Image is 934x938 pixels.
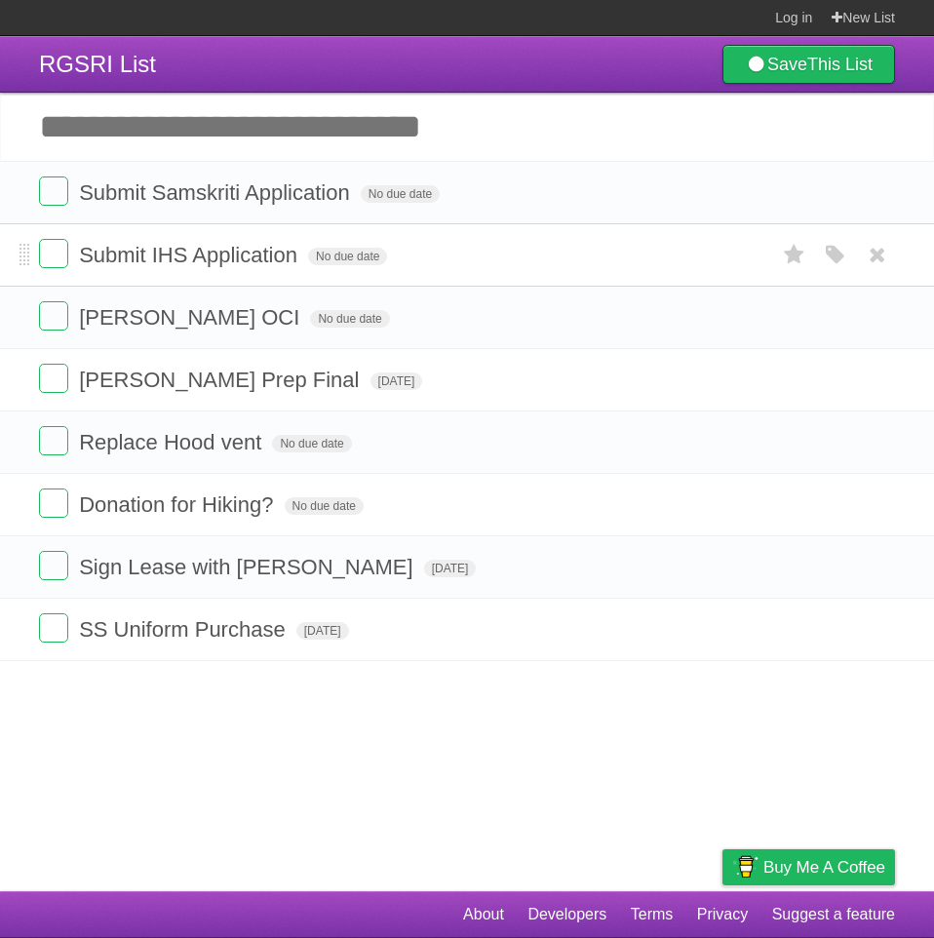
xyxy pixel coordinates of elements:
label: Done [39,301,68,331]
span: [DATE] [424,560,477,577]
span: Replace Hood vent [79,430,266,454]
span: [DATE] [370,372,423,390]
label: Done [39,364,68,393]
span: [PERSON_NAME] OCI [79,305,304,330]
span: No due date [272,435,351,452]
label: Done [39,551,68,580]
span: RGSRI List [39,51,156,77]
span: Submit IHS Application [79,243,302,267]
label: Done [39,426,68,455]
span: Sign Lease with [PERSON_NAME] [79,555,417,579]
span: No due date [310,310,389,328]
label: Star task [776,239,813,271]
b: This List [807,55,873,74]
span: [PERSON_NAME] Prep Final [79,368,364,392]
a: Suggest a feature [772,896,895,933]
img: Buy me a coffee [732,850,759,883]
span: Buy me a coffee [763,850,885,884]
a: About [463,896,504,933]
span: No due date [308,248,387,265]
span: No due date [285,497,364,515]
a: Developers [527,896,606,933]
span: Donation for Hiking? [79,492,278,517]
a: SaveThis List [722,45,895,84]
span: No due date [361,185,440,203]
span: [DATE] [296,622,349,640]
label: Done [39,176,68,206]
span: SS Uniform Purchase [79,617,291,642]
label: Done [39,239,68,268]
a: Privacy [697,896,748,933]
a: Buy me a coffee [722,849,895,885]
a: Terms [631,896,674,933]
label: Done [39,489,68,518]
label: Done [39,613,68,643]
span: Submit Samskriti Application [79,180,355,205]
